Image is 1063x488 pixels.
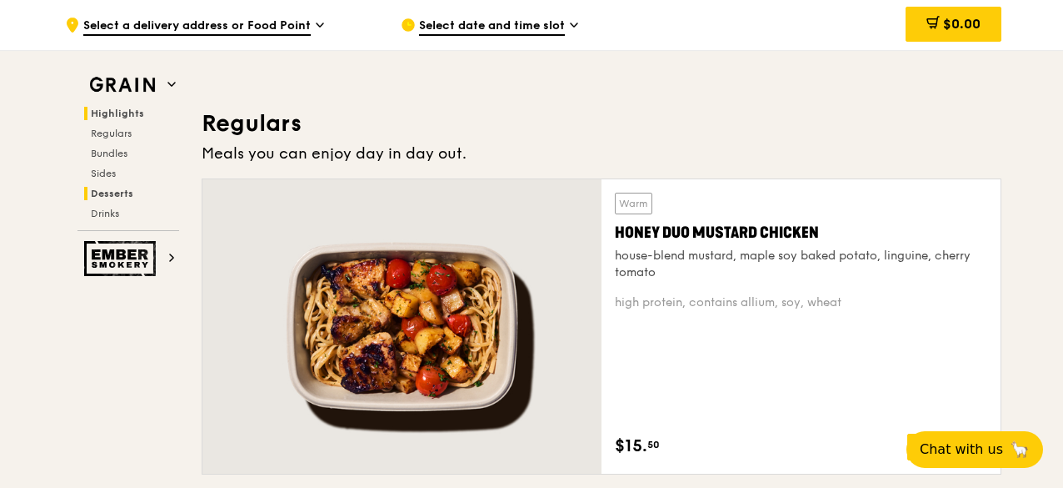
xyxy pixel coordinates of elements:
span: Desserts [91,188,133,199]
span: Select a delivery address or Food Point [83,18,311,36]
span: Drinks [91,208,119,219]
img: Ember Smokery web logo [84,241,161,276]
span: Select date and time slot [419,18,565,36]
span: Regulars [91,128,132,139]
div: Meals you can enjoy day in day out. [202,142,1001,165]
button: Chat with us🦙 [906,431,1043,468]
span: Chat with us [920,440,1003,460]
span: Sides [91,168,116,179]
span: Bundles [91,148,127,159]
span: 50 [647,438,660,451]
div: high protein, contains allium, soy, wheat [615,294,987,311]
span: $15. [615,434,647,459]
div: house-blend mustard, maple soy baked potato, linguine, cherry tomato [615,248,987,281]
div: Honey Duo Mustard Chicken [615,221,987,244]
h3: Regulars [202,108,1001,138]
span: Highlights [91,108,144,119]
img: Grain web logo [84,70,161,100]
span: 🦙 [1010,440,1030,460]
div: Warm [615,193,652,214]
div: Add [907,434,987,460]
span: $0.00 [943,16,981,32]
